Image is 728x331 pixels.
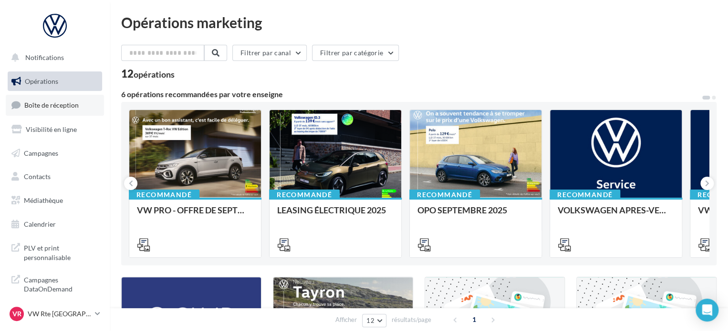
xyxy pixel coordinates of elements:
[129,190,199,200] div: Recommandé
[362,314,386,327] button: 12
[24,149,58,157] span: Campagnes
[6,48,100,68] button: Notifications
[8,305,102,323] a: VR VW Rte [GEOGRAPHIC_DATA]
[6,270,104,298] a: Campagnes DataOnDemand
[277,205,394,224] div: LEASING ÉLECTRIQUE 2025
[6,167,104,187] a: Contacts
[6,120,104,140] a: Visibilité en ligne
[409,190,480,200] div: Recommandé
[6,191,104,211] a: Médiathèque
[392,315,431,324] span: résultats/page
[558,205,674,224] div: VOLKSWAGEN APRES-VENTE
[28,309,91,319] p: VW Rte [GEOGRAPHIC_DATA]
[24,241,98,262] span: PLV et print personnalisable
[6,238,104,266] a: PLV et print personnalisable
[417,205,534,224] div: OPO SEPTEMBRE 2025
[467,312,482,327] span: 1
[24,101,79,109] span: Boîte de réception
[26,125,77,133] span: Visibilité en ligne
[25,53,64,61] span: Notifications
[366,317,374,324] span: 12
[269,190,340,200] div: Recommandé
[696,299,718,321] div: Open Intercom Messenger
[121,15,717,30] div: Opérations marketing
[134,70,175,79] div: opérations
[6,71,104,91] a: Opérations
[24,273,98,294] span: Campagnes DataOnDemand
[6,143,104,163] a: Campagnes
[6,214,104,234] a: Calendrier
[24,172,51,181] span: Contacts
[24,220,56,228] span: Calendrier
[550,190,620,200] div: Recommandé
[121,90,701,98] div: 6 opérations recommandées par votre enseigne
[24,196,63,204] span: Médiathèque
[6,95,104,115] a: Boîte de réception
[25,77,58,85] span: Opérations
[232,45,307,61] button: Filtrer par canal
[335,315,357,324] span: Afficher
[137,205,253,224] div: VW PRO - OFFRE DE SEPTEMBRE 25
[12,309,21,319] span: VR
[121,69,175,79] div: 12
[312,45,399,61] button: Filtrer par catégorie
